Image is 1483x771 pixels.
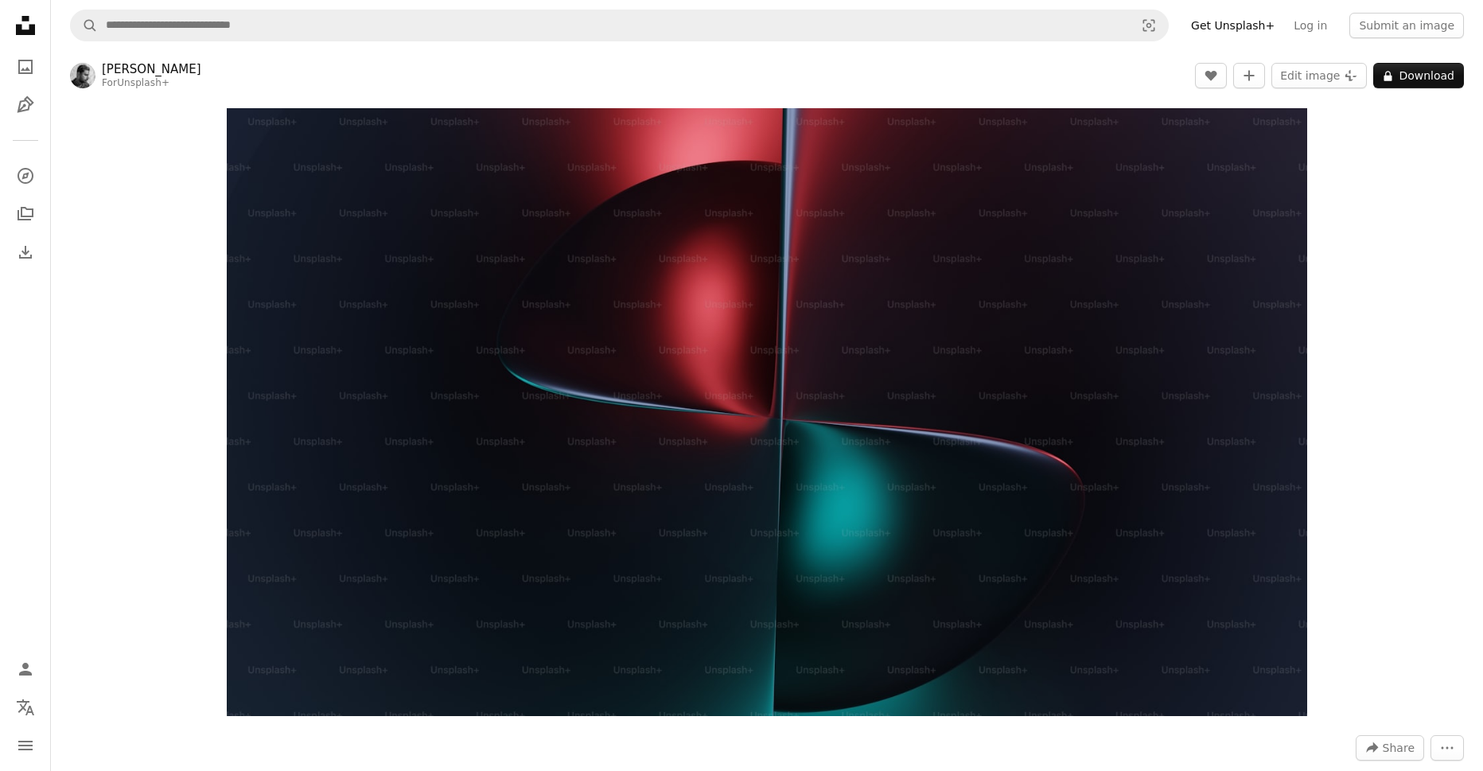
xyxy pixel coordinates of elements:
form: Find visuals sitewide [70,10,1169,41]
div: For [102,77,201,90]
a: Download History [10,236,41,268]
button: Submit an image [1349,13,1464,38]
a: Log in [1284,13,1337,38]
button: Add to Collection [1233,63,1265,88]
button: Zoom in on this image [227,108,1307,716]
button: Edit image [1271,63,1367,88]
button: Menu [10,730,41,761]
a: Get Unsplash+ [1181,13,1284,38]
button: More Actions [1430,735,1464,761]
img: Go to Aakash Dhage's profile [70,63,95,88]
a: Photos [10,51,41,83]
a: Illustrations [10,89,41,121]
img: a red and green abstract design on a black background [227,108,1307,716]
button: Search Unsplash [71,10,98,41]
a: Collections [10,198,41,230]
button: Language [10,691,41,723]
a: Explore [10,160,41,192]
a: [PERSON_NAME] [102,61,201,77]
a: Log in / Sign up [10,653,41,685]
button: Like [1195,63,1227,88]
button: Visual search [1130,10,1168,41]
a: Unsplash+ [117,77,169,88]
span: Share [1383,736,1415,760]
button: Download [1373,63,1464,88]
button: Share this image [1356,735,1424,761]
